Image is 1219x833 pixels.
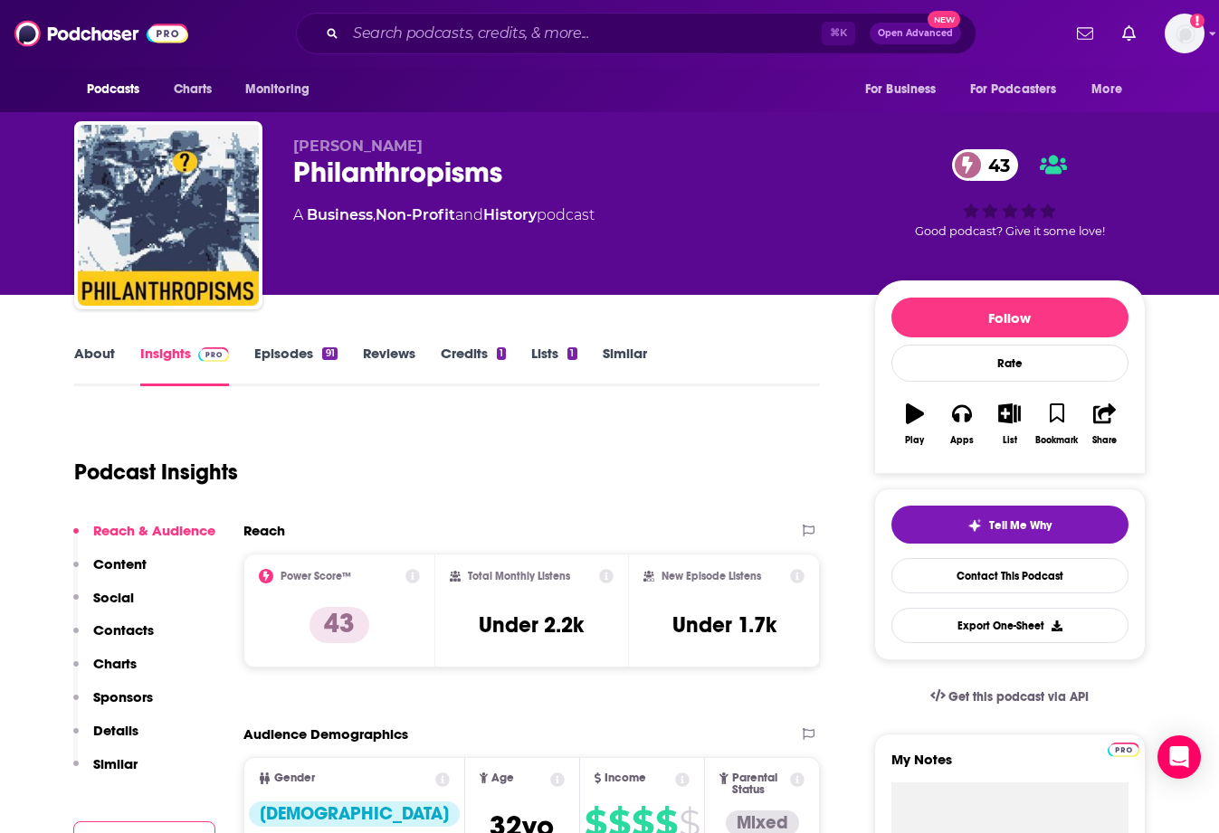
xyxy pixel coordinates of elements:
div: Bookmark [1035,435,1078,446]
a: Episodes91 [254,345,337,386]
a: Get this podcast via API [916,675,1104,719]
button: open menu [958,72,1083,107]
h2: Power Score™ [281,570,351,582]
a: Non-Profit [376,206,455,223]
a: Show notifications dropdown [1115,18,1143,49]
a: About [74,345,115,386]
img: tell me why sparkle [967,518,982,533]
span: For Business [865,77,937,102]
a: Similar [603,345,647,386]
svg: Add a profile image [1190,14,1205,28]
button: Content [73,555,147,589]
h2: Audience Demographics [243,725,408,743]
button: Details [73,722,138,755]
span: Income [605,772,646,784]
span: Gender [274,772,315,784]
button: Sponsors [73,688,153,722]
span: Open Advanced [878,29,953,38]
div: 1 [497,347,506,360]
img: User Profile [1165,14,1205,53]
h2: New Episode Listens [662,570,761,582]
a: Reviews [363,345,415,386]
button: Open AdvancedNew [870,23,961,44]
img: Philanthropisms [78,125,259,306]
button: Similar [73,755,138,789]
a: Lists1 [531,345,576,386]
h3: Under 2.2k [479,611,584,639]
span: [PERSON_NAME] [293,137,423,155]
div: Share [1092,435,1117,446]
span: 43 [970,149,1019,181]
span: Good podcast? Give it some love! [915,224,1105,238]
div: 1 [567,347,576,360]
span: , [373,206,376,223]
span: Get this podcast via API [948,689,1089,705]
button: Bookmark [1033,392,1081,457]
a: Contact This Podcast [891,558,1129,593]
div: Search podcasts, credits, & more... [296,13,976,54]
div: Apps [950,435,974,446]
a: History [483,206,537,223]
p: Details [93,722,138,739]
p: Content [93,555,147,573]
div: Rate [891,345,1129,382]
label: My Notes [891,751,1129,782]
span: Podcasts [87,77,140,102]
a: Credits1 [441,345,506,386]
button: Charts [73,655,137,688]
a: Business [307,206,373,223]
a: Charts [162,72,224,107]
input: Search podcasts, credits, & more... [346,19,822,48]
div: Play [905,435,924,446]
h2: Reach [243,522,285,539]
div: 91 [322,347,337,360]
div: A podcast [293,204,595,226]
span: Charts [174,77,213,102]
button: Apps [938,392,986,457]
p: Reach & Audience [93,522,215,539]
p: 43 [310,607,369,643]
button: open menu [852,72,959,107]
span: For Podcasters [970,77,1057,102]
button: Follow [891,298,1129,337]
span: Tell Me Why [989,518,1052,533]
button: Play [891,392,938,457]
span: ⌘ K [822,22,855,45]
button: Reach & Audience [73,522,215,555]
span: Age [491,772,514,784]
p: Charts [93,655,137,672]
button: Export One-Sheet [891,608,1129,643]
a: Show notifications dropdown [1070,18,1100,49]
span: Monitoring [245,77,310,102]
button: tell me why sparkleTell Me Why [891,506,1129,544]
button: Social [73,589,134,622]
button: Contacts [73,621,154,655]
img: Podchaser - Follow, Share and Rate Podcasts [14,16,188,51]
span: Logged in as TaftCommunications [1165,14,1205,53]
div: 43Good podcast? Give it some love! [874,137,1146,250]
p: Similar [93,755,138,772]
span: and [455,206,483,223]
button: open menu [1079,72,1145,107]
p: Contacts [93,621,154,639]
h3: Under 1.7k [672,611,776,639]
img: Podchaser Pro [1108,743,1139,757]
span: Parental Status [732,772,787,796]
button: List [986,392,1033,457]
a: Pro website [1108,740,1139,757]
button: open menu [74,72,164,107]
h2: Total Monthly Listens [468,570,570,582]
img: Podchaser Pro [198,347,230,362]
p: Sponsors [93,688,153,705]
span: New [928,11,960,28]
button: Share [1081,392,1128,457]
h1: Podcast Insights [74,459,238,486]
p: Social [93,589,134,606]
a: 43 [952,149,1019,181]
button: open menu [233,72,333,107]
div: [DEMOGRAPHIC_DATA] [249,801,460,827]
span: More [1091,77,1122,102]
button: Show profile menu [1165,14,1205,53]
